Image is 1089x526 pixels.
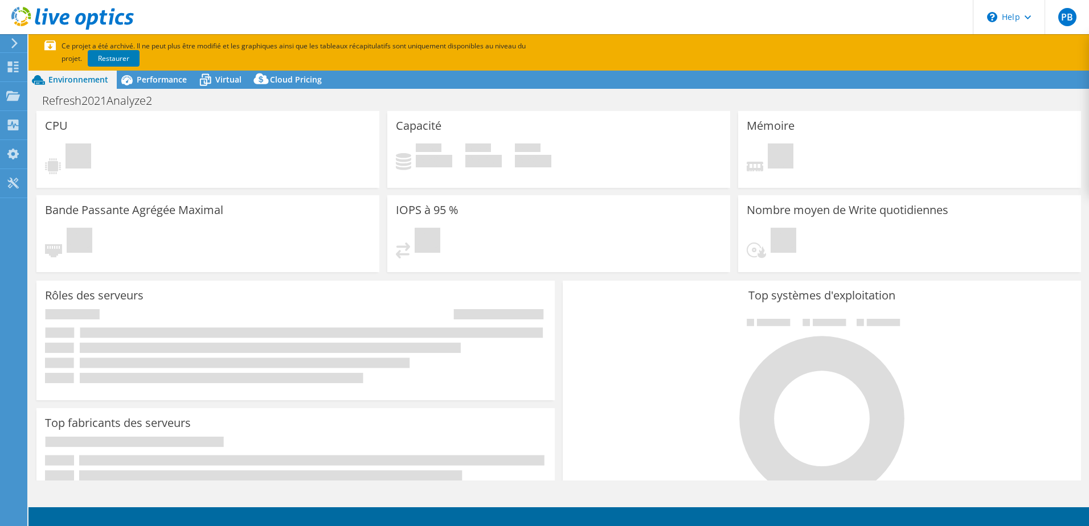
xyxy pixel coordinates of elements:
[270,74,322,85] span: Cloud Pricing
[416,155,452,167] h4: 0 Gio
[45,417,191,429] h3: Top fabricants des serveurs
[137,74,187,85] span: Performance
[515,155,551,167] h4: 0 Gio
[747,204,948,216] h3: Nombre moyen de Write quotidiennes
[215,74,241,85] span: Virtual
[571,289,1072,302] h3: Top systèmes d'exploitation
[415,228,440,256] span: En attente
[37,94,170,107] h1: Refresh2021Analyze2
[48,74,108,85] span: Environnement
[44,40,603,65] p: Ce projet a été archivé. Il ne peut plus être modifié et les graphiques ainsi que les tableaux ré...
[45,204,223,216] h3: Bande Passante Agrégée Maximal
[67,228,92,256] span: En attente
[416,143,441,155] span: Utilisé
[45,289,144,302] h3: Rôles des serveurs
[771,228,796,256] span: En attente
[515,143,541,155] span: Total
[396,120,441,132] h3: Capacité
[45,120,68,132] h3: CPU
[88,50,140,67] a: Restaurer
[465,155,502,167] h4: 0 Gio
[65,143,91,171] span: En attente
[747,120,795,132] h3: Mémoire
[396,204,458,216] h3: IOPS à 95 %
[1058,8,1076,26] span: PB
[987,12,997,22] svg: \n
[465,143,491,155] span: Espace libre
[768,143,793,171] span: En attente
